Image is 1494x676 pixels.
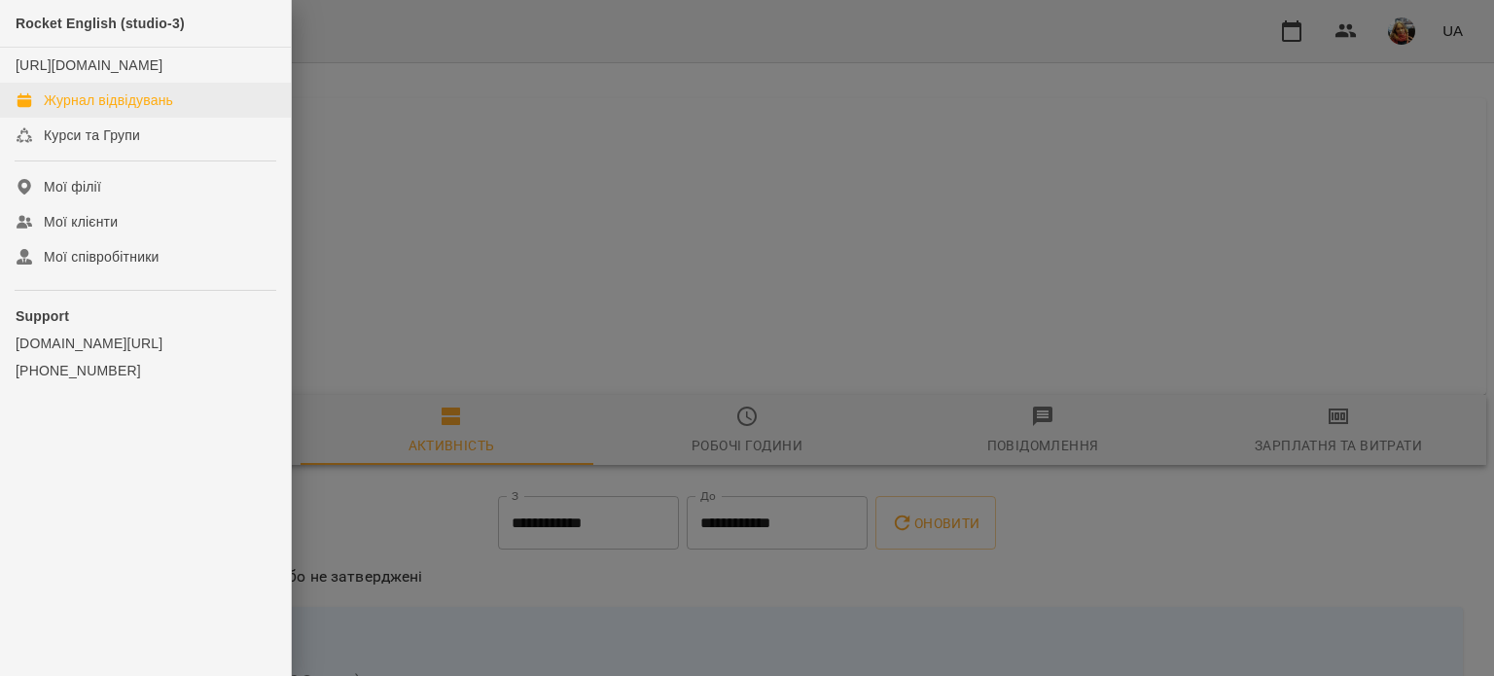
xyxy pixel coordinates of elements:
[44,125,140,145] div: Курси та Групи
[16,16,185,31] span: Rocket English (studio-3)
[44,212,118,231] div: Мої клієнти
[44,177,101,196] div: Мої філії
[16,57,162,73] a: [URL][DOMAIN_NAME]
[16,306,275,326] p: Support
[16,361,275,380] a: [PHONE_NUMBER]
[44,247,160,267] div: Мої співробітники
[16,334,275,353] a: [DOMAIN_NAME][URL]
[44,90,173,110] div: Журнал відвідувань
